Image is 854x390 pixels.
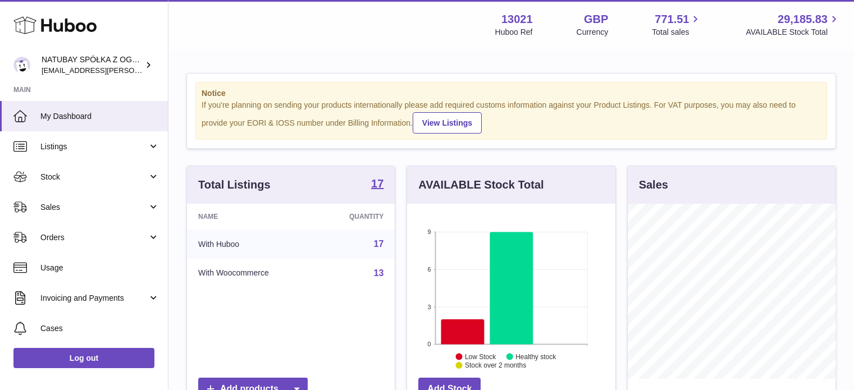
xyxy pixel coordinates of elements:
span: 29,185.83 [778,12,828,27]
span: 771.51 [655,12,689,27]
th: Name [187,204,316,230]
text: Healthy stock [515,352,556,360]
span: Usage [40,263,159,273]
text: Stock over 2 months [465,361,526,369]
img: kacper.antkowski@natubay.pl [13,57,30,74]
div: Currency [577,27,609,38]
span: AVAILABLE Stock Total [746,27,841,38]
td: With Huboo [187,230,316,259]
strong: 17 [371,178,383,189]
a: 17 [371,178,383,191]
span: Total sales [652,27,702,38]
div: If you're planning on sending your products internationally please add required customs informati... [202,100,821,134]
span: Listings [40,141,148,152]
td: With Woocommerce [187,259,316,288]
strong: GBP [584,12,608,27]
text: Low Stock [465,352,496,360]
div: NATUBAY SPÓŁKA Z OGRANICZONĄ ODPOWIEDZIALNOŚCIĄ [42,54,143,76]
a: 17 [374,239,384,249]
th: Quantity [316,204,395,230]
h3: Sales [639,177,668,192]
span: My Dashboard [40,111,159,122]
span: Stock [40,172,148,182]
div: Huboo Ref [495,27,533,38]
h3: Total Listings [198,177,271,192]
h3: AVAILABLE Stock Total [418,177,544,192]
text: 6 [428,266,431,273]
a: Log out [13,348,154,368]
span: Sales [40,202,148,213]
span: Invoicing and Payments [40,293,148,304]
text: 0 [428,341,431,347]
span: [EMAIL_ADDRESS][PERSON_NAME][DOMAIN_NAME] [42,66,225,75]
a: 29,185.83 AVAILABLE Stock Total [746,12,841,38]
span: Cases [40,323,159,334]
span: Orders [40,232,148,243]
strong: Notice [202,88,821,99]
text: 9 [428,228,431,235]
text: 3 [428,303,431,310]
a: 13 [374,268,384,278]
strong: 13021 [501,12,533,27]
a: View Listings [413,112,482,134]
a: 771.51 Total sales [652,12,702,38]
